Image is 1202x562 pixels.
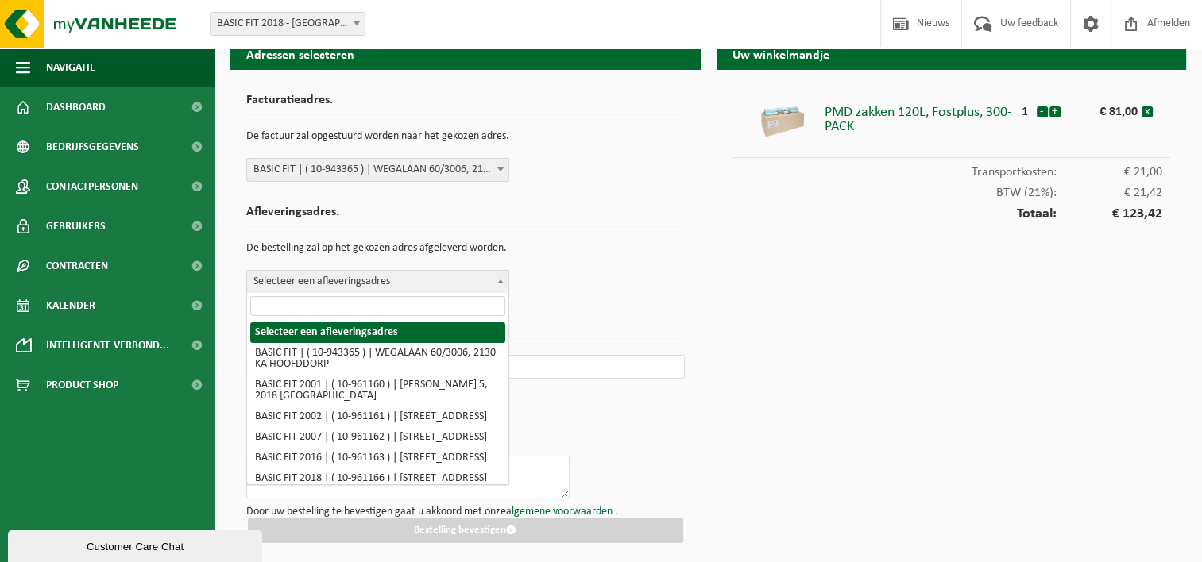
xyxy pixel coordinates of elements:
[246,158,509,182] span: BASIC FIT | ( 10-943365 ) | WEGALAAN 60/3006, 2130 KA HOOFDDORP
[46,246,108,286] span: Contracten
[246,235,685,262] p: De bestelling zal op het gekozen adres afgeleverd worden.
[717,38,1187,69] h2: Uw winkelmandje
[8,527,265,562] iframe: chat widget
[825,98,1015,134] div: PMD zakken 120L, Fostplus, 300-PACK
[230,38,701,69] h2: Adressen selecteren
[211,13,365,35] span: BASIC FIT 2018 - GENT
[250,468,505,489] li: BASIC FIT 2018 | ( 10-961166 ) | [STREET_ADDRESS]
[1078,98,1142,118] div: € 81,00
[248,518,683,543] button: Bestelling bevestigen
[1057,207,1162,221] span: € 123,42
[46,48,95,87] span: Navigatie
[250,343,505,375] li: BASIC FIT | ( 10-943365 ) | WEGALAAN 60/3006, 2130 KA HOOFDDORP
[46,167,138,206] span: Contactpersonen
[246,123,685,150] p: De factuur zal opgestuurd worden naar het gekozen adres.
[246,206,685,227] h2: Afleveringsadres.
[250,448,505,468] li: BASIC FIT 2016 | ( 10-961163 ) | [STREET_ADDRESS]
[46,325,169,365] span: Intelligente verbond...
[246,94,685,115] h2: Facturatieadres.
[210,12,365,36] span: BASIC FIT 2018 - GENT
[1037,106,1048,117] button: -
[250,322,505,343] li: Selecteer een afleveringsadres
[247,271,508,293] span: Selecteer een afleveringsadres
[732,158,1171,179] div: Transportkosten:
[1015,98,1036,118] div: 1
[46,206,106,246] span: Gebruikers
[46,127,139,167] span: Bedrijfsgegevens
[1142,106,1153,117] button: x
[46,87,106,127] span: Dashboard
[506,506,618,518] a: algemene voorwaarden .
[1049,106,1061,117] button: +
[1057,166,1162,179] span: € 21,00
[46,365,118,405] span: Product Shop
[732,199,1171,221] div: Totaal:
[732,179,1171,199] div: BTW (21%):
[247,159,508,181] span: BASIC FIT | ( 10-943365 ) | WEGALAAN 60/3006, 2130 KA HOOFDDORP
[1057,187,1162,199] span: € 21,42
[759,98,806,145] img: 01-000497
[250,406,505,427] li: BASIC FIT 2002 | ( 10-961161 ) | [STREET_ADDRESS]
[46,286,95,325] span: Kalender
[250,375,505,406] li: BASIC FIT 2001 | ( 10-961160 ) | [PERSON_NAME] 5, 2018 [GEOGRAPHIC_DATA]
[250,427,505,448] li: BASIC FIT 2007 | ( 10-961162 ) | [STREET_ADDRESS]
[246,270,509,294] span: Selecteer een afleveringsadres
[246,506,685,518] p: Door uw bestelling te bevestigen gaat u akkoord met onze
